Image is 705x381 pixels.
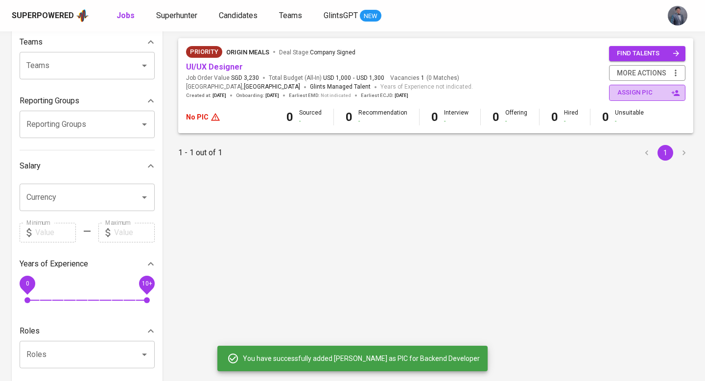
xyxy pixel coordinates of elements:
div: Teams [20,32,155,52]
span: 1 [420,74,424,82]
input: Value [114,223,155,242]
span: Job Order Value [186,74,259,82]
a: Teams [279,10,304,22]
span: more actions [617,67,666,79]
a: GlintsGPT NEW [324,10,381,22]
p: No PIC [186,112,209,122]
span: You have successfully added [PERSON_NAME] as PIC for Backend Developer [243,354,480,363]
p: Teams [20,36,43,48]
span: Deal Stage : [279,49,355,56]
a: Superpoweredapp logo [12,8,89,23]
span: Onboarding : [236,92,279,99]
b: 0 [551,110,558,124]
a: UI/UX Designer [186,62,243,71]
span: Earliest ECJD : [361,92,408,99]
span: Superhunter [156,11,197,20]
div: - [444,117,469,125]
span: Glints Managed Talent [310,83,371,90]
span: [GEOGRAPHIC_DATA] , [186,82,300,92]
span: 0 [25,280,29,286]
span: Teams [279,11,302,20]
span: Created at : [186,92,226,99]
button: Open [138,118,151,131]
span: Vacancies ( 0 Matches ) [390,74,459,82]
nav: pagination navigation [637,145,693,161]
div: Salary [20,156,155,176]
span: Earliest EMD : [289,92,351,99]
span: GlintsGPT [324,11,358,20]
button: Open [138,190,151,204]
button: find talents [609,46,685,61]
div: - [615,117,644,125]
a: Jobs [117,10,137,22]
span: Priority [186,47,222,57]
span: USD 1,000 [323,74,351,82]
span: Company Signed [310,49,355,56]
button: Open [138,348,151,361]
span: - [353,74,354,82]
a: Superhunter [156,10,199,22]
button: Open [138,59,151,72]
div: Interview [444,109,469,125]
span: Not indicated [321,92,351,99]
span: assign pic [617,87,679,98]
span: Candidates [219,11,258,20]
button: page 1 [658,145,673,161]
img: jhon@glints.com [668,6,687,25]
div: Offering [505,109,527,125]
span: Total Budget (All-In) [269,74,384,82]
b: 0 [346,110,352,124]
span: SGD 3,230 [231,74,259,82]
span: Years of Experience not indicated. [380,82,473,92]
p: 1 - 1 out of 1 [178,147,222,159]
div: Roles [20,321,155,341]
span: [DATE] [395,92,408,99]
div: - [358,117,407,125]
img: app logo [76,8,89,23]
div: New Job received from Demand Team [186,46,222,58]
button: assign pic [609,85,685,101]
span: find talents [617,48,680,59]
b: 0 [431,110,438,124]
span: USD 1,300 [356,74,384,82]
b: Jobs [117,11,135,20]
span: [DATE] [265,92,279,99]
p: Years of Experience [20,258,88,270]
span: [DATE] [212,92,226,99]
p: Roles [20,325,40,337]
span: [GEOGRAPHIC_DATA] [244,82,300,92]
div: Superpowered [12,10,74,22]
a: Candidates [219,10,259,22]
b: 0 [602,110,609,124]
div: - [299,117,322,125]
span: 10+ [141,280,152,286]
div: Years of Experience [20,254,155,274]
p: Salary [20,160,41,172]
div: Unsuitable [615,109,644,125]
div: - [505,117,527,125]
div: - [564,117,578,125]
span: NEW [360,11,381,21]
div: Recommendation [358,109,407,125]
b: 0 [493,110,499,124]
b: 0 [286,110,293,124]
button: more actions [609,65,685,81]
div: Hired [564,109,578,125]
div: Sourced [299,109,322,125]
input: Value [35,223,76,242]
div: Reporting Groups [20,91,155,111]
span: Origin Meals [226,48,269,56]
p: Reporting Groups [20,95,79,107]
